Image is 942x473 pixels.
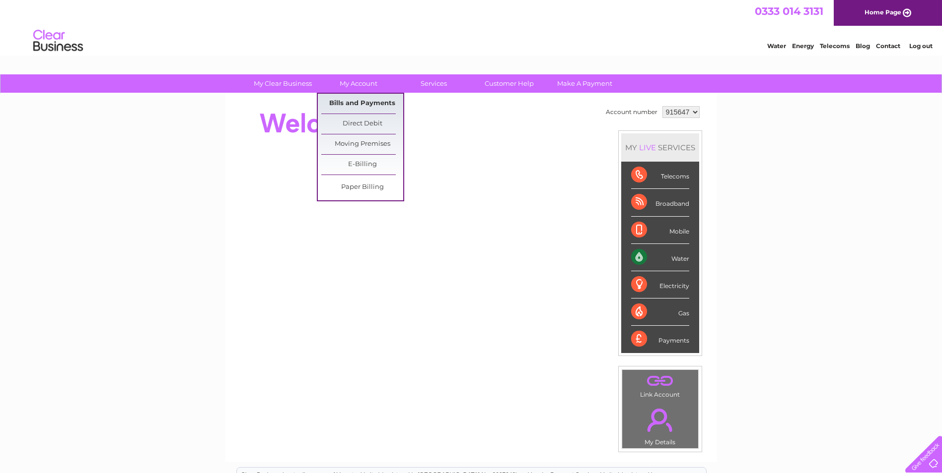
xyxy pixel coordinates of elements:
[33,26,83,56] img: logo.png
[622,369,699,401] td: Link Account
[631,298,689,326] div: Gas
[792,42,814,50] a: Energy
[631,271,689,298] div: Electricity
[242,74,324,93] a: My Clear Business
[321,94,403,114] a: Bills and Payments
[625,403,696,437] a: .
[625,372,696,390] a: .
[876,42,900,50] a: Contact
[856,42,870,50] a: Blog
[909,42,933,50] a: Log out
[637,143,658,152] div: LIVE
[237,5,706,48] div: Clear Business is a trading name of Verastar Limited (registered in [GEOGRAPHIC_DATA] No. 3667643...
[767,42,786,50] a: Water
[321,177,403,197] a: Paper Billing
[621,133,699,162] div: MY SERVICES
[544,74,626,93] a: Make A Payment
[631,244,689,271] div: Water
[603,104,660,120] td: Account number
[622,400,699,449] td: My Details
[631,189,689,216] div: Broadband
[321,114,403,134] a: Direct Debit
[631,162,689,189] div: Telecoms
[631,326,689,353] div: Payments
[755,5,823,17] a: 0333 014 3131
[321,155,403,175] a: E-Billing
[468,74,550,93] a: Customer Help
[820,42,850,50] a: Telecoms
[317,74,399,93] a: My Account
[321,134,403,154] a: Moving Premises
[393,74,475,93] a: Services
[631,217,689,244] div: Mobile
